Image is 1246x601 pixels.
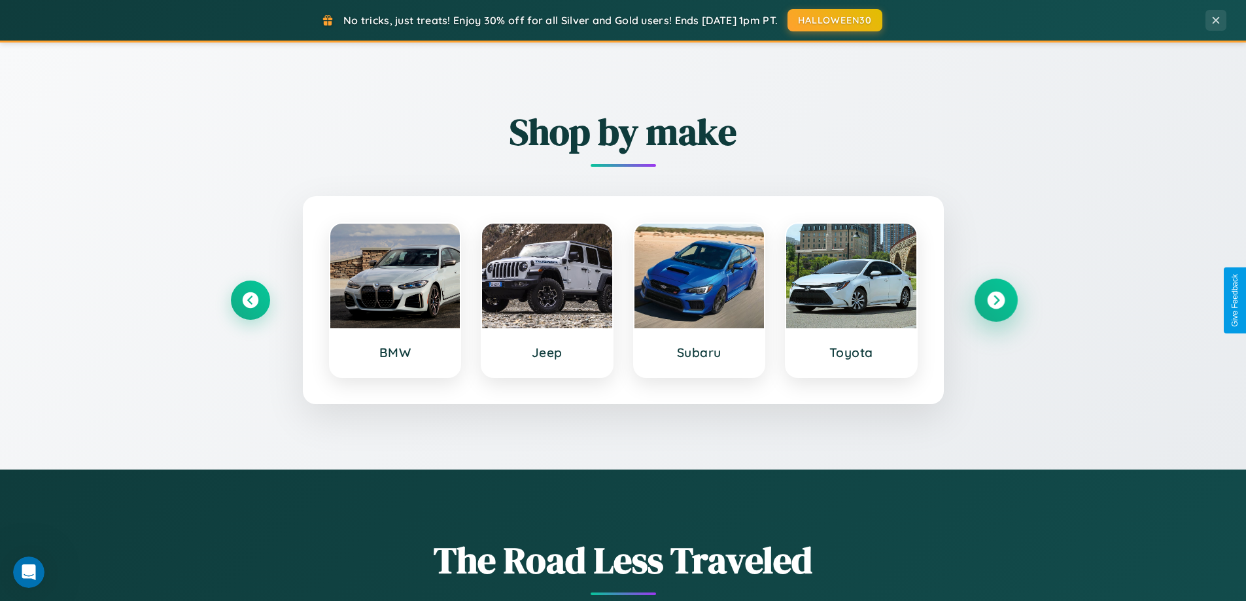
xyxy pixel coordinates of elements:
h3: Subaru [648,345,752,360]
h3: Jeep [495,345,599,360]
h3: BMW [343,345,447,360]
h2: Shop by make [231,107,1016,157]
div: Give Feedback [1230,274,1239,327]
h1: The Road Less Traveled [231,535,1016,585]
button: HALLOWEEN30 [787,9,882,31]
iframe: Intercom live chat [13,557,44,588]
h3: Toyota [799,345,903,360]
span: No tricks, just treats! Enjoy 30% off for all Silver and Gold users! Ends [DATE] 1pm PT. [343,14,778,27]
